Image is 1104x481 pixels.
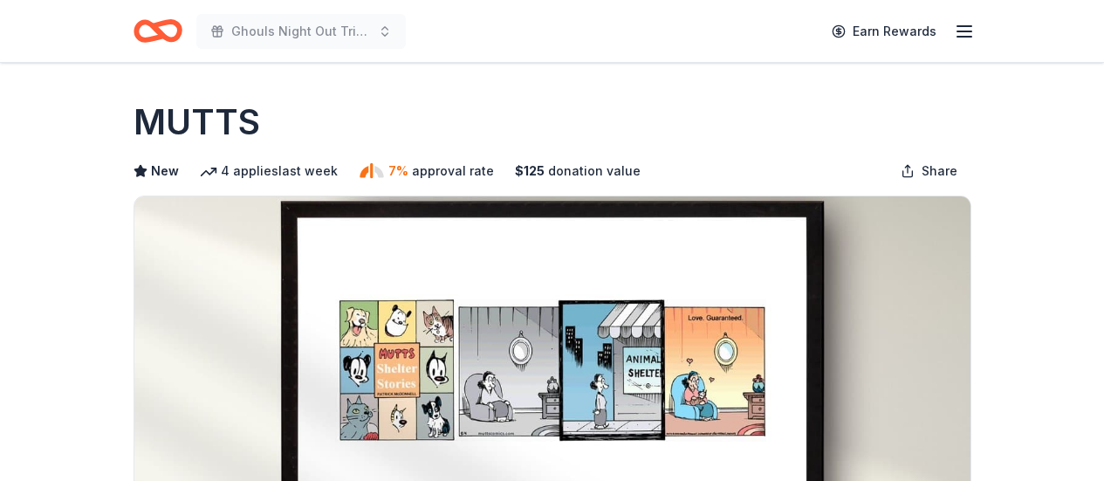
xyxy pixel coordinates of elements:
[134,98,260,147] h1: MUTTS
[548,161,641,182] span: donation value
[151,161,179,182] span: New
[887,154,971,189] button: Share
[231,21,371,42] span: Ghouls Night Out Tricky Tray
[388,161,408,182] span: 7%
[200,161,338,182] div: 4 applies last week
[134,10,182,52] a: Home
[515,161,545,182] span: $ 125
[196,14,406,49] button: Ghouls Night Out Tricky Tray
[821,16,947,47] a: Earn Rewards
[922,161,957,182] span: Share
[412,161,494,182] span: approval rate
